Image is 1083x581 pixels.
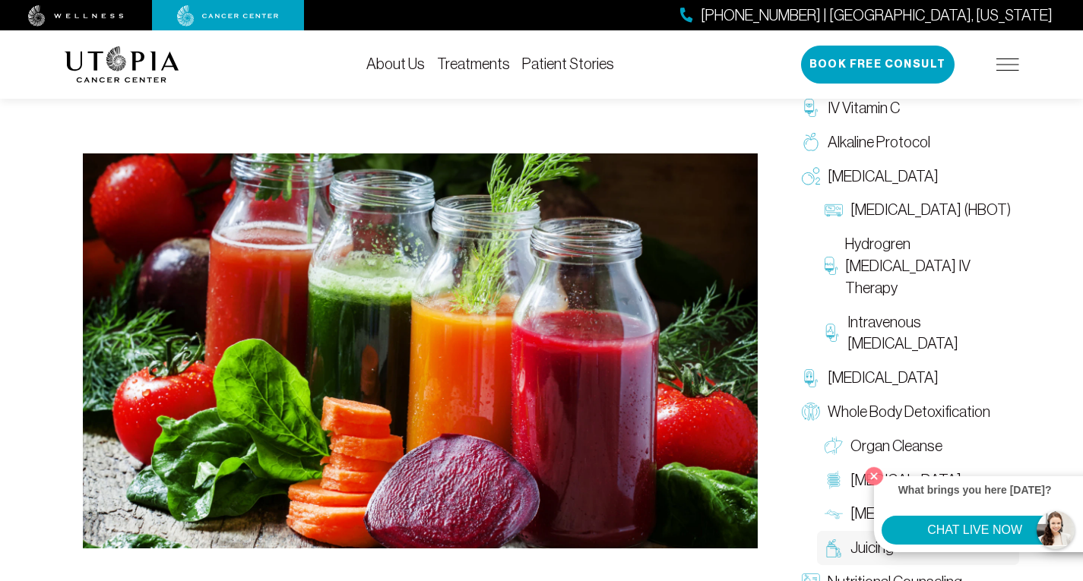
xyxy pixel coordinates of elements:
span: [PHONE_NUMBER] | [GEOGRAPHIC_DATA], [US_STATE] [701,5,1053,27]
img: cancer center [177,5,279,27]
a: Alkaline Protocol [794,125,1019,159]
img: Hydrogren Peroxide IV Therapy [825,257,838,275]
a: Juicing [817,531,1019,565]
img: Alkaline Protocol [802,133,820,151]
a: [MEDICAL_DATA] [794,361,1019,395]
img: Hyperbaric Oxygen Therapy (HBOT) [825,201,843,219]
img: Organ Cleanse [825,437,843,455]
span: [MEDICAL_DATA] [850,503,961,525]
img: Colon Therapy [825,471,843,489]
a: Patient Stories [522,55,614,72]
img: Juicing [83,153,758,548]
span: Intravenous [MEDICAL_DATA] [847,311,1011,355]
button: Book Free Consult [801,46,955,84]
a: [MEDICAL_DATA] [817,497,1019,531]
span: Organ Cleanse [850,435,942,457]
a: Whole Body Detoxification [794,395,1019,429]
a: Organ Cleanse [817,429,1019,463]
button: Close [861,463,887,489]
span: IV Vitamin C [828,97,900,119]
a: IV Vitamin C [794,91,1019,125]
a: Intravenous [MEDICAL_DATA] [817,305,1019,362]
img: IV Vitamin C [802,99,820,117]
span: Juicing [850,537,894,559]
a: [PHONE_NUMBER] | [GEOGRAPHIC_DATA], [US_STATE] [680,5,1053,27]
img: Chelation Therapy [802,369,820,387]
span: Whole Body Detoxification [828,401,990,423]
img: logo [65,46,179,83]
img: Juicing [825,539,843,557]
a: [MEDICAL_DATA] (HBOT) [817,193,1019,227]
span: Hydrogren [MEDICAL_DATA] IV Therapy [845,233,1012,298]
img: icon-hamburger [996,58,1019,71]
img: Oxygen Therapy [802,167,820,185]
img: Whole Body Detoxification [802,403,820,421]
img: Intravenous Ozone Therapy [825,324,841,342]
img: Lymphatic Massage [825,505,843,523]
img: wellness [28,5,124,27]
span: [MEDICAL_DATA] (HBOT) [850,199,1011,221]
span: [MEDICAL_DATA] [828,166,939,188]
a: Treatments [437,55,510,72]
a: Hydrogren [MEDICAL_DATA] IV Therapy [817,227,1019,305]
span: [MEDICAL_DATA] [850,469,961,491]
strong: What brings you here [DATE]? [898,484,1052,496]
button: CHAT LIVE NOW [882,516,1068,545]
span: [MEDICAL_DATA] [828,367,939,389]
span: Alkaline Protocol [828,131,930,153]
a: [MEDICAL_DATA] [794,159,1019,194]
a: [MEDICAL_DATA] [817,463,1019,497]
a: About Us [366,55,425,72]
